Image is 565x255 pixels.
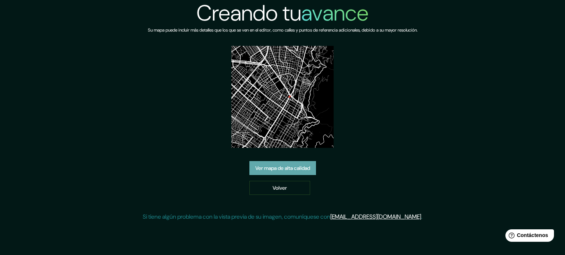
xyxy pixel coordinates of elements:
font: Si tiene algún problema con la vista previa de su imagen, comuníquese con [143,213,330,221]
font: Su mapa puede incluir más detalles que los que se ven en el editor, como calles y puntos de refer... [148,27,417,33]
a: Volver [249,181,310,195]
iframe: Lanzador de widgets de ayuda [500,226,557,247]
img: vista previa del mapa creado [231,46,334,148]
font: Volver [273,185,287,191]
font: Ver mapa de alta calidad [255,165,310,171]
a: Ver mapa de alta calidad [249,161,316,175]
font: . [421,213,422,221]
a: [EMAIL_ADDRESS][DOMAIN_NAME] [330,213,421,221]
